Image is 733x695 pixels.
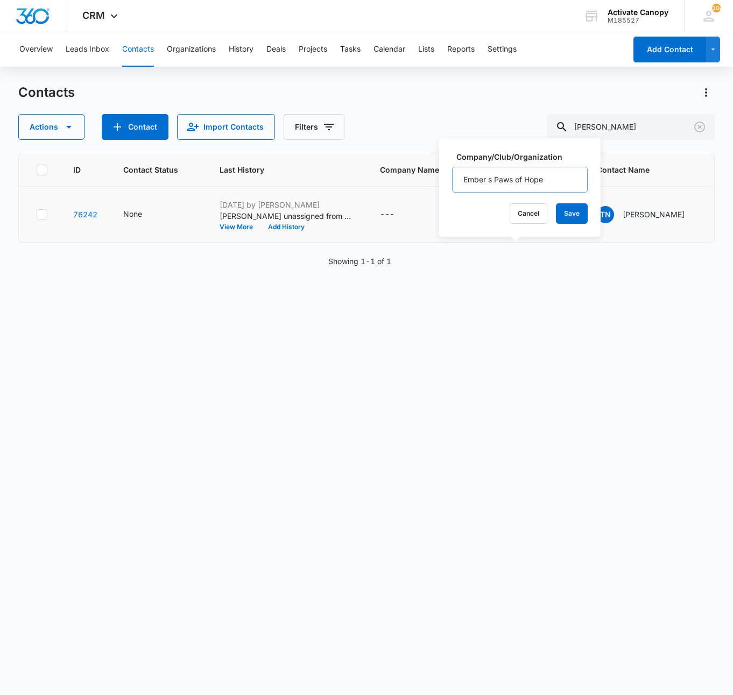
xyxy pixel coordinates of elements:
div: Contact Name - Timothy Nickels - Select to Edit Field [597,206,704,223]
button: Leads Inbox [66,32,109,67]
input: Search Contacts [547,114,715,140]
div: --- [380,208,394,221]
div: notifications count [712,4,721,12]
button: Projects [299,32,327,67]
p: Showing 1-1 of 1 [328,256,391,267]
span: Last History [220,164,339,175]
button: Settings [488,32,517,67]
button: Add Contact [633,37,706,62]
p: [PERSON_NAME] unassigned from contact. Lucho . assigned to contact. [220,210,354,222]
button: Import Contacts [177,114,275,140]
span: Company Name [380,164,439,175]
label: Company/Club/Organization [456,151,592,162]
a: Navigate to contact details page for Timothy Nickels [73,210,97,219]
button: Tasks [340,32,361,67]
button: Calendar [373,32,405,67]
input: Company/Club/Organization [452,167,588,193]
button: Overview [19,32,53,67]
span: Contact Name [597,164,688,175]
button: Organizations [167,32,216,67]
span: 104 [712,4,721,12]
button: Contacts [122,32,154,67]
div: Contact Status - None - Select to Edit Field [123,208,161,221]
span: ID [73,164,82,175]
div: account id [608,17,668,24]
button: Add History [260,224,312,230]
button: Lists [418,32,434,67]
button: Reports [447,32,475,67]
p: [DATE] by [PERSON_NAME] [220,199,354,210]
button: Actions [697,84,715,101]
h1: Contacts [18,84,75,101]
span: CRM [82,10,105,21]
button: Add Contact [102,114,168,140]
button: Clear [691,118,708,136]
button: History [229,32,253,67]
button: View More [220,224,260,230]
span: TN [597,206,614,223]
button: Filters [284,114,344,140]
p: [PERSON_NAME] [623,209,685,220]
div: account name [608,8,668,17]
button: Save [556,203,588,224]
button: Actions [18,114,84,140]
div: None [123,208,142,219]
button: Deals [266,32,286,67]
span: Contact Status [123,164,178,175]
button: Cancel [510,203,547,224]
div: Company Name - - Select to Edit Field [380,208,414,221]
